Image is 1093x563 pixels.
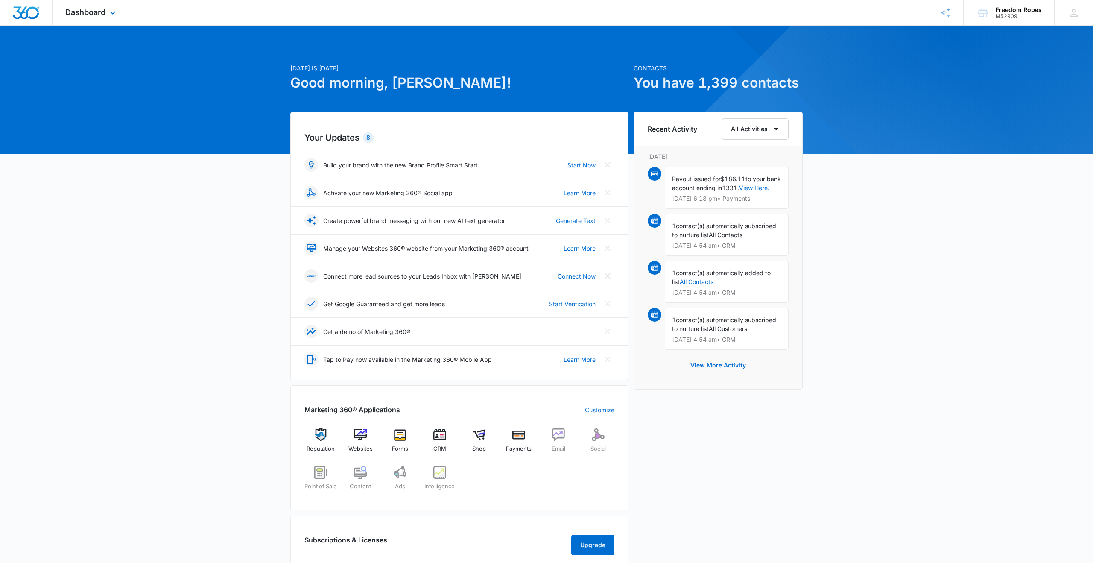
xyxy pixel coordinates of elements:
[323,327,410,336] p: Get a demo of Marketing 360®
[290,64,628,73] p: [DATE] is [DATE]
[552,445,565,453] span: Email
[590,445,606,453] span: Social
[423,466,456,497] a: Intelligence
[567,161,596,170] a: Start Now
[648,124,697,134] h6: Recent Activity
[601,214,614,227] button: Close
[564,188,596,197] a: Learn More
[672,196,781,202] p: [DATE] 6:18 pm • Payments
[564,355,596,364] a: Learn More
[304,482,337,491] span: Point of Sale
[739,184,769,191] a: View Here.
[672,316,776,332] span: contact(s) automatically subscribed to nurture list
[672,337,781,343] p: [DATE] 4:54 am • CRM
[634,73,803,93] h1: You have 1,399 contacts
[722,118,789,140] button: All Activities
[556,216,596,225] a: Generate Text
[672,175,721,182] span: Payout issued for
[323,299,445,308] p: Get Google Guaranteed and get more leads
[323,188,453,197] p: Activate your new Marketing 360® Social app
[601,352,614,366] button: Close
[582,428,614,459] a: Social
[672,269,771,285] span: contact(s) automatically added to list
[672,243,781,249] p: [DATE] 4:54 am • CRM
[363,132,374,143] div: 8
[709,231,742,238] span: All Contacts
[672,316,676,323] span: 1
[323,216,505,225] p: Create powerful brand messaging with our new AI text generator
[542,428,575,459] a: Email
[601,297,614,311] button: Close
[648,152,789,161] p: [DATE]
[721,175,745,182] span: $186.11
[463,428,496,459] a: Shop
[323,272,521,281] p: Connect more lead sources to your Leads Inbox with [PERSON_NAME]
[709,325,747,332] span: All Customers
[996,6,1042,13] div: account name
[304,428,337,459] a: Reputation
[307,445,335,453] span: Reputation
[304,466,337,497] a: Point of Sale
[350,482,371,491] span: Content
[634,64,803,73] p: Contacts
[472,445,486,453] span: Shop
[424,482,455,491] span: Intelligence
[304,535,387,552] h2: Subscriptions & Licenses
[601,325,614,338] button: Close
[672,222,776,238] span: contact(s) automatically subscribed to nurture list
[672,290,781,296] p: [DATE] 4:54 am • CRM
[601,241,614,255] button: Close
[384,428,417,459] a: Forms
[392,445,408,453] span: Forms
[433,445,446,453] span: CRM
[344,466,377,497] a: Content
[65,8,105,17] span: Dashboard
[571,535,614,555] button: Upgrade
[680,278,713,285] a: All Contacts
[601,186,614,199] button: Close
[323,355,492,364] p: Tap to Pay now available in the Marketing 360® Mobile App
[503,428,535,459] a: Payments
[323,161,478,170] p: Build your brand with the new Brand Profile Smart Start
[722,184,739,191] span: 1331.
[549,299,596,308] a: Start Verification
[672,222,676,229] span: 1
[395,482,405,491] span: Ads
[423,428,456,459] a: CRM
[682,355,754,375] button: View More Activity
[290,73,628,93] h1: Good morning, [PERSON_NAME]!
[996,13,1042,19] div: account id
[601,269,614,283] button: Close
[506,445,532,453] span: Payments
[304,131,614,144] h2: Your Updates
[304,405,400,415] h2: Marketing 360® Applications
[348,445,373,453] span: Websites
[323,244,529,253] p: Manage your Websites 360® website from your Marketing 360® account
[344,428,377,459] a: Websites
[558,272,596,281] a: Connect Now
[585,405,614,414] a: Customize
[564,244,596,253] a: Learn More
[384,466,417,497] a: Ads
[601,158,614,172] button: Close
[672,269,676,276] span: 1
